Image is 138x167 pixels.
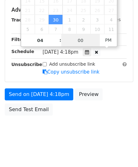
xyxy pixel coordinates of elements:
[11,37,27,42] strong: Filters
[5,88,73,100] a: Send on [DATE] 4:18pm
[35,15,49,24] span: September 29, 2025
[21,24,35,34] span: October 5, 2025
[76,5,90,15] span: September 25, 2025
[104,15,118,24] span: October 4, 2025
[11,6,127,13] h5: Advanced
[75,88,103,100] a: Preview
[11,17,33,22] strong: Tracking
[63,15,76,24] span: October 1, 2025
[76,15,90,24] span: October 2, 2025
[43,69,99,75] a: Copy unsubscribe link
[11,49,34,54] strong: Schedule
[21,34,60,47] input: Hour
[21,15,35,24] span: September 28, 2025
[104,24,118,34] span: October 11, 2025
[90,5,104,15] span: September 26, 2025
[49,61,95,68] label: Add unsubscribe link
[90,24,104,34] span: October 10, 2025
[63,24,76,34] span: October 8, 2025
[76,24,90,34] span: October 9, 2025
[49,24,63,34] span: October 7, 2025
[104,5,118,15] span: September 27, 2025
[11,62,42,67] strong: Unsubscribe
[90,15,104,24] span: October 3, 2025
[43,49,78,55] span: [DATE] 4:18pm
[49,15,63,24] span: September 30, 2025
[59,34,61,46] span: :
[106,137,138,167] iframe: Chat Widget
[5,104,53,116] a: Send Test Email
[35,5,49,15] span: September 22, 2025
[21,5,35,15] span: September 21, 2025
[63,5,76,15] span: September 24, 2025
[61,34,100,47] input: Minute
[49,5,63,15] span: September 23, 2025
[100,34,117,46] span: Click to toggle
[35,24,49,34] span: October 6, 2025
